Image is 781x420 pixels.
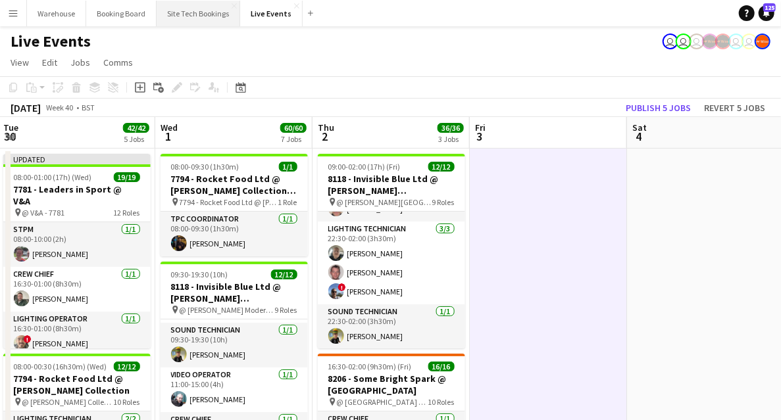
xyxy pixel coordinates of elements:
h3: 7794 - Rocket Food Ltd @ [PERSON_NAME] Collection - LOAD OUT [161,173,308,197]
h3: 8118 - Invisible Blue Ltd @ [PERSON_NAME][GEOGRAPHIC_DATA] [161,281,308,304]
a: Edit [37,54,63,71]
span: 9 Roles [275,305,297,315]
div: 3 Jobs [438,134,463,144]
span: 16:30-02:00 (9h30m) (Fri) [328,362,412,371]
button: Revert 5 jobs [699,99,770,116]
app-user-avatar: Nadia Addada [663,34,678,49]
app-user-avatar: Ollie Rolfe [689,34,705,49]
span: 16/16 [428,362,455,371]
span: Thu [318,122,334,133]
app-card-role: Lighting Operator1/116:30-01:00 (8h30m)![PERSON_NAME] [3,312,151,356]
app-user-avatar: Eden Hopkins [676,34,692,49]
span: 3 [473,129,486,144]
app-user-avatar: Production Managers [715,34,731,49]
app-card-role: Sound Technician1/109:30-19:30 (10h)[PERSON_NAME] [161,323,308,367]
h3: 7794 - Rocket Food Ltd @ [PERSON_NAME] Collection [3,373,151,396]
span: Comms [103,57,133,68]
span: Sat [632,122,647,133]
app-card-role: Crew Chief1/116:30-01:00 (8h30m)[PERSON_NAME] [3,267,151,312]
span: 7794 - Rocket Food Ltd @ [PERSON_NAME] Collection [180,197,278,207]
app-job-card: Updated08:00-01:00 (17h) (Wed)19/197781 - Leaders in Sport @ V&A @ V&A - 778112 RolesSTPM1/108:00... [3,154,151,348]
span: @ [PERSON_NAME] Modern - 8118 [180,305,275,315]
div: Updated [3,154,151,164]
span: @ V&A - 7781 [22,208,65,218]
button: Site Tech Bookings [157,1,240,26]
span: 08:00-00:30 (16h30m) (Wed) [14,362,107,371]
span: 4 [630,129,647,144]
a: Jobs [65,54,95,71]
span: 12/12 [428,162,455,172]
span: 9 Roles [432,197,455,207]
span: 12/12 [271,269,297,279]
app-card-role: Video Operator1/111:00-15:00 (4h)[PERSON_NAME] [161,367,308,412]
span: 12 Roles [114,208,140,218]
div: BST [82,103,95,112]
span: ! [24,335,32,343]
span: Wed [161,122,178,133]
span: Edit [42,57,57,68]
span: 125 [763,3,776,12]
app-user-avatar: Alex Gill [755,34,770,49]
h3: 8206 - Some Bright Spark @ [GEOGRAPHIC_DATA] [318,373,465,396]
span: 60/60 [280,123,307,133]
span: @ [GEOGRAPHIC_DATA] - 8206 [337,397,428,407]
span: 09:00-02:00 (17h) (Fri) [328,162,401,172]
div: 7 Jobs [281,134,306,144]
app-card-role: Sound Technician1/122:30-02:00 (3h30m)[PERSON_NAME] [318,304,465,349]
span: 08:00-01:00 (17h) (Wed) [14,172,92,182]
app-job-card: 09:00-02:00 (17h) (Fri)12/128118 - Invisible Blue Ltd @ [PERSON_NAME][GEOGRAPHIC_DATA] @ [PERSON_... [318,154,465,348]
app-job-card: 08:00-09:30 (1h30m)1/17794 - Rocket Food Ltd @ [PERSON_NAME] Collection - LOAD OUT 7794 - Rocket ... [161,154,308,256]
span: @ [PERSON_NAME][GEOGRAPHIC_DATA] - 8118 [337,197,432,207]
span: 2 [316,129,334,144]
app-card-role: STPM1/108:00-10:00 (2h)[PERSON_NAME] [3,222,151,267]
span: 1/1 [279,162,297,172]
app-user-avatar: Production Managers [702,34,718,49]
span: 09:30-19:30 (10h) [171,269,228,279]
span: Week 40 [43,103,76,112]
span: Tue [3,122,18,133]
span: @ [PERSON_NAME] Collection - 7794 [22,397,114,407]
app-card-role: Lighting Technician3/322:30-02:00 (3h30m)[PERSON_NAME][PERSON_NAME]![PERSON_NAME] [318,222,465,304]
div: 5 Jobs [124,134,149,144]
span: 42/42 [123,123,149,133]
span: Jobs [70,57,90,68]
span: 10 Roles [114,397,140,407]
span: 19/19 [114,172,140,182]
span: 1 Role [278,197,297,207]
span: 36/36 [438,123,464,133]
button: Live Events [240,1,303,26]
h1: Live Events [11,32,91,51]
span: 08:00-09:30 (1h30m) [171,162,239,172]
span: 10 Roles [428,397,455,407]
span: View [11,57,29,68]
app-card-role: TPC Coordinator1/108:00-09:30 (1h30m)[PERSON_NAME] [161,212,308,256]
a: Comms [98,54,138,71]
h3: 8118 - Invisible Blue Ltd @ [PERSON_NAME][GEOGRAPHIC_DATA] [318,173,465,197]
div: [DATE] [11,101,41,114]
span: ! [338,283,346,291]
span: 1 [159,129,178,144]
a: 125 [759,5,774,21]
button: Booking Board [86,1,157,26]
span: 30 [1,129,18,144]
button: Warehouse [27,1,86,26]
h3: 7781 - Leaders in Sport @ V&A [3,183,151,207]
app-user-avatar: Technical Department [742,34,757,49]
button: Publish 5 jobs [620,99,696,116]
app-user-avatar: Technical Department [728,34,744,49]
span: Fri [475,122,486,133]
a: View [5,54,34,71]
span: 12/12 [114,362,140,371]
